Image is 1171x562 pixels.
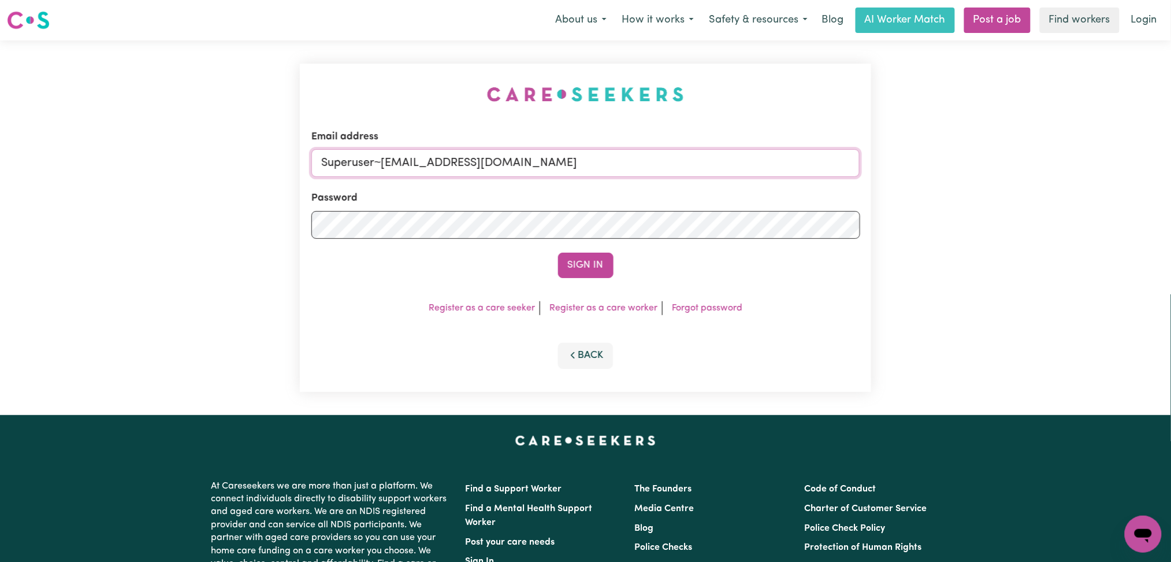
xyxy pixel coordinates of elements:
[672,304,742,313] a: Forgot password
[804,504,927,513] a: Charter of Customer Service
[558,253,614,278] button: Sign In
[635,524,654,533] a: Blog
[856,8,955,33] a: AI Worker Match
[311,191,358,206] label: Password
[635,485,692,494] a: The Founders
[311,130,378,145] label: Email address
[964,8,1031,33] a: Post a job
[311,149,860,177] input: Email address
[815,8,851,33] a: Blog
[804,543,921,552] a: Protection of Human Rights
[1125,516,1162,553] iframe: Button to launch messaging window
[7,7,50,34] a: Careseekers logo
[635,543,693,552] a: Police Checks
[701,8,815,32] button: Safety & resources
[1124,8,1164,33] a: Login
[614,8,701,32] button: How it works
[466,485,562,494] a: Find a Support Worker
[1040,8,1120,33] a: Find workers
[804,524,885,533] a: Police Check Policy
[549,304,657,313] a: Register as a care worker
[558,343,614,368] button: Back
[466,504,593,527] a: Find a Mental Health Support Worker
[7,10,50,31] img: Careseekers logo
[429,304,535,313] a: Register as a care seeker
[548,8,614,32] button: About us
[804,485,876,494] a: Code of Conduct
[635,504,694,513] a: Media Centre
[515,436,656,445] a: Careseekers home page
[466,538,555,547] a: Post your care needs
